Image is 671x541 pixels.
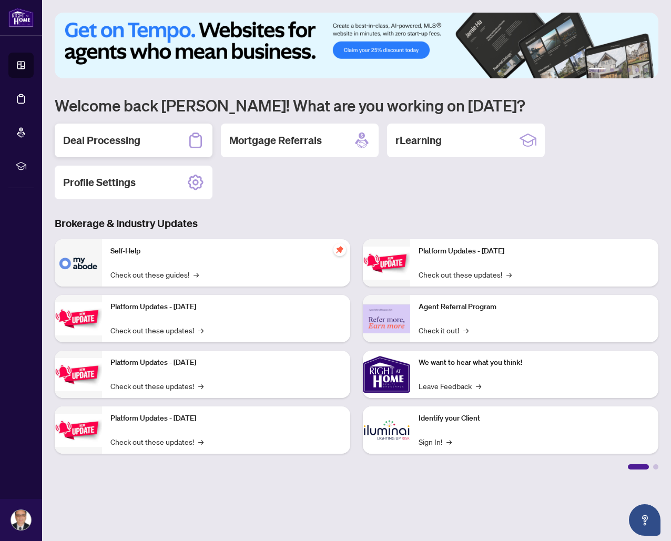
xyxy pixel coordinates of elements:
span: → [194,269,199,280]
p: Identify your Client [419,413,650,424]
img: Slide 0 [55,13,658,78]
a: Check out these updates!→ [110,436,204,447]
button: 5 [635,68,639,72]
p: Platform Updates - [DATE] [110,413,342,424]
span: → [198,380,204,392]
button: 2 [610,68,614,72]
img: We want to hear what you think! [363,351,410,398]
a: Check out these updates!→ [419,269,512,280]
p: Platform Updates - [DATE] [110,301,342,313]
h3: Brokerage & Industry Updates [55,216,658,231]
img: logo [8,8,34,27]
p: Agent Referral Program [419,301,650,313]
img: Profile Icon [11,510,31,530]
p: Self-Help [110,246,342,257]
button: Open asap [629,504,660,536]
a: Check out these updates!→ [110,380,204,392]
img: Platform Updates - July 8, 2025 [55,414,102,447]
span: → [506,269,512,280]
h2: Deal Processing [63,133,140,148]
p: Platform Updates - [DATE] [419,246,650,257]
button: 6 [644,68,648,72]
a: Check out these guides!→ [110,269,199,280]
a: Sign In!→ [419,436,452,447]
img: Identify your Client [363,406,410,454]
img: Agent Referral Program [363,304,410,333]
span: → [446,436,452,447]
button: 3 [618,68,623,72]
p: Platform Updates - [DATE] [110,357,342,369]
span: → [198,436,204,447]
h2: Mortgage Referrals [229,133,322,148]
a: Leave Feedback→ [419,380,481,392]
button: 4 [627,68,631,72]
img: Platform Updates - July 21, 2025 [55,358,102,391]
span: → [476,380,481,392]
span: → [463,324,469,336]
a: Check it out!→ [419,324,469,336]
a: Check out these updates!→ [110,324,204,336]
img: Platform Updates - September 16, 2025 [55,302,102,335]
h2: rLearning [395,133,442,148]
button: 1 [589,68,606,72]
h1: Welcome back [PERSON_NAME]! What are you working on [DATE]? [55,95,658,115]
p: We want to hear what you think! [419,357,650,369]
img: Platform Updates - June 23, 2025 [363,247,410,280]
span: → [198,324,204,336]
span: pushpin [333,243,346,256]
h2: Profile Settings [63,175,136,190]
img: Self-Help [55,239,102,287]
